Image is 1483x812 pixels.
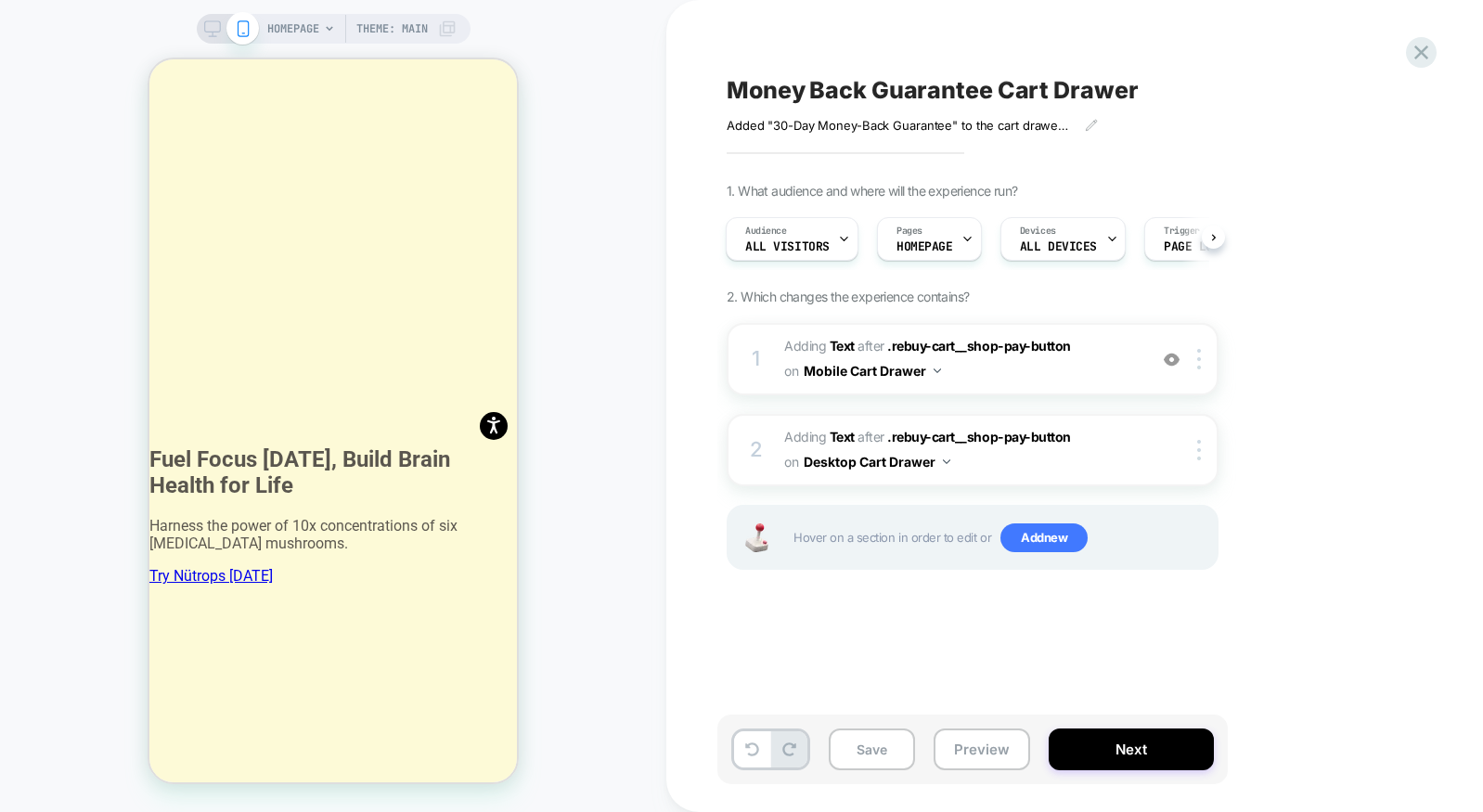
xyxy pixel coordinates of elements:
span: .rebuy-cart__shop-pay-button [887,429,1071,445]
span: Adding [784,429,855,445]
span: HOMEPAGE [896,240,953,253]
span: AFTER [858,338,884,354]
span: Add new [1000,523,1088,553]
b: Text [830,429,855,445]
span: Page Load [1164,240,1227,253]
b: Text [830,338,855,354]
button: Preview [934,728,1030,770]
span: 1. What audience and where will the experience run? [727,183,1017,199]
button: Mobile Cart Drawer [804,357,941,384]
button: Save [829,728,915,770]
span: All Visitors [745,240,830,253]
span: on [784,359,798,382]
span: Trigger [1164,225,1200,238]
span: Hover on a section in order to edit or [793,523,1207,553]
span: ALL DEVICES [1020,240,1097,253]
span: 2. Which changes the experience contains? [727,289,969,304]
img: down arrow [943,459,950,464]
span: Added "30-Day Money-Back Guarantee" to the cart drawer below checkout CTAs [727,118,1071,133]
span: Adding [784,338,855,354]
div: 2 [747,432,766,469]
button: Desktop Cart Drawer [804,448,950,475]
span: Audience [745,225,787,238]
span: Theme: MAIN [356,14,428,44]
span: Money Back Guarantee Cart Drawer [727,76,1138,104]
span: HOMEPAGE [267,14,319,44]
img: close [1197,440,1201,460]
span: Pages [896,225,922,238]
img: down arrow [934,368,941,373]
img: close [1197,349,1201,369]
div: 1 [747,341,766,378]
span: AFTER [858,429,884,445]
button: Next [1049,728,1214,770]
span: Devices [1020,225,1056,238]
img: Joystick [738,523,775,552]
img: crossed eye [1164,352,1180,367]
span: .rebuy-cart__shop-pay-button [887,338,1071,354]
span: on [784,450,798,473]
